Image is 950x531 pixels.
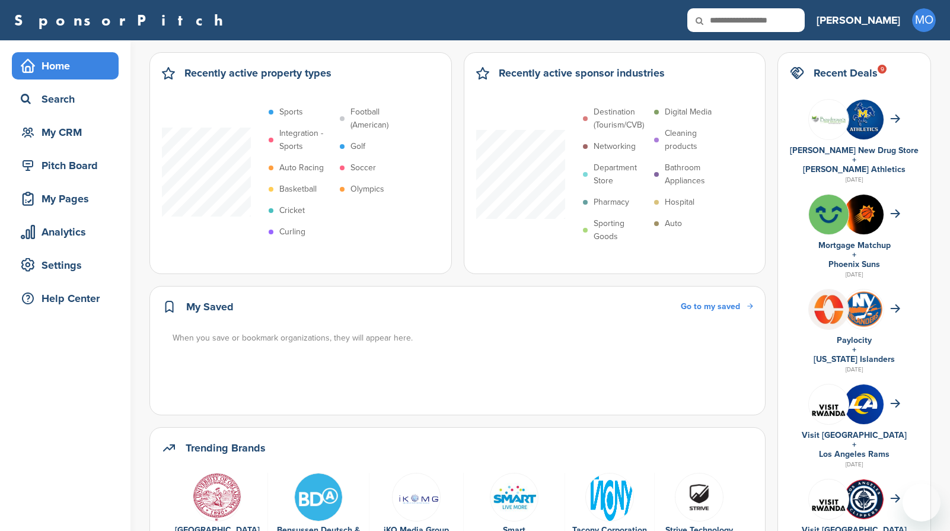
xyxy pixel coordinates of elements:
[585,473,634,522] img: Tacony
[279,204,305,217] p: Cricket
[12,218,119,246] a: Analytics
[594,106,648,132] p: Destination (Tourism/CVB)
[817,12,900,28] h3: [PERSON_NAME]
[790,174,919,185] div: [DATE]
[12,285,119,312] a: Help Center
[665,196,694,209] p: Hospital
[802,430,907,440] a: Visit [GEOGRAPHIC_DATA]
[594,196,629,209] p: Pharmacy
[790,145,919,155] a: [PERSON_NAME] New Drug Store
[571,473,648,520] a: Tacony
[790,364,919,375] div: [DATE]
[809,390,849,418] img: Vr
[819,449,890,459] a: Los Angeles Rams
[837,335,872,345] a: Paylocity
[852,155,856,165] a: +
[279,183,317,196] p: Basketball
[594,161,648,187] p: Department Store
[18,255,119,276] div: Settings
[844,384,884,424] img: No7msulo 400x400
[184,65,331,81] h2: Recently active property types
[173,473,262,520] a: Open uri20141112 50798 nen15g
[18,55,119,77] div: Home
[186,298,234,315] h2: My Saved
[279,127,334,153] p: Integration - Sports
[350,161,376,174] p: Soccer
[279,161,324,174] p: Auto Racing
[12,185,119,212] a: My Pages
[665,106,712,119] p: Digital Media
[844,479,884,519] img: Arw64i5q 400x400
[878,65,887,74] div: 9
[809,290,849,329] img: Plbeo0ob 400x400
[12,119,119,146] a: My CRM
[173,332,754,345] div: When you save or bookmark organizations, they will appear here.
[818,240,891,250] a: Mortgage Matchup
[594,140,636,153] p: Networking
[912,8,936,32] span: MO
[279,225,305,239] p: Curling
[274,473,363,520] a: Iyrdawei 400x400
[814,65,878,81] h2: Recent Deals
[661,473,738,520] a: Strive
[803,164,906,174] a: [PERSON_NAME] Athletics
[809,485,849,513] img: Vr
[12,85,119,113] a: Search
[350,140,365,153] p: Golf
[790,459,919,470] div: [DATE]
[809,195,849,234] img: Flurpgkm 400x400
[665,217,682,230] p: Auto
[12,152,119,179] a: Pitch Board
[828,259,880,269] a: Phoenix Suns
[18,221,119,243] div: Analytics
[594,217,648,243] p: Sporting Goods
[279,106,303,119] p: Sports
[675,473,723,522] img: Strive
[844,100,884,139] img: Zebvxuqj 400x400
[14,12,231,28] a: SponsorPitch
[903,484,941,522] iframe: Button to launch messaging window
[665,127,719,153] p: Cleaning products
[490,473,538,522] img: 429558 10150649320862311 403659296 n
[852,250,856,260] a: +
[470,473,559,520] a: 429558 10150649320862311 403659296 n
[12,52,119,80] a: Home
[193,473,241,522] img: Open uri20141112 50798 nen15g
[18,88,119,110] div: Search
[790,269,919,280] div: [DATE]
[18,288,119,309] div: Help Center
[350,183,384,196] p: Olympics
[186,440,266,456] h2: Trending Brands
[12,252,119,279] a: Settings
[665,161,719,187] p: Bathroom Appliances
[18,188,119,209] div: My Pages
[844,290,884,329] img: Open uri20141112 64162 1syu8aw?1415807642
[375,473,457,520] a: Iko
[852,440,856,450] a: +
[852,345,856,355] a: +
[817,7,900,33] a: [PERSON_NAME]
[814,354,895,364] a: [US_STATE] Islanders
[681,301,740,311] span: Go to my saved
[809,100,849,139] img: Group 247
[350,106,405,132] p: Football (American)
[18,122,119,143] div: My CRM
[681,300,753,313] a: Go to my saved
[392,473,441,522] img: Iko
[499,65,665,81] h2: Recently active sponsor industries
[294,473,343,522] img: Iyrdawei 400x400
[18,155,119,176] div: Pitch Board
[844,195,884,234] img: 70sdsdto 400x400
